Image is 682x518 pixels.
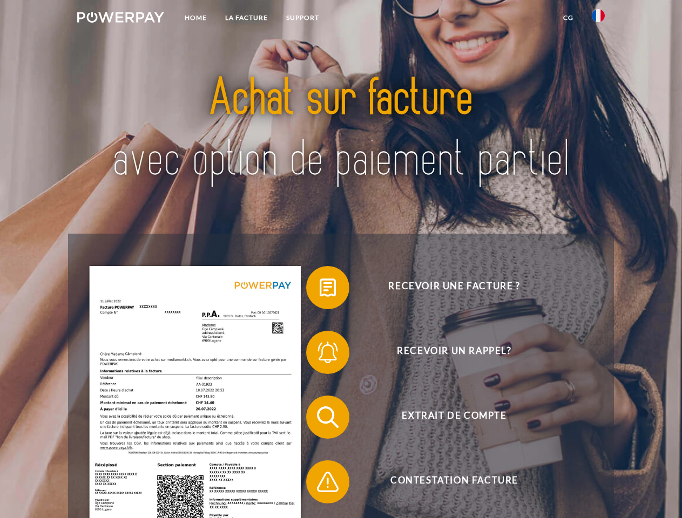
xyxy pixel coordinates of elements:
[306,331,587,374] button: Recevoir un rappel?
[306,266,587,309] button: Recevoir une facture ?
[322,460,586,503] span: Contestation Facture
[322,331,586,374] span: Recevoir un rappel?
[306,460,587,503] button: Contestation Facture
[306,396,587,439] button: Extrait de compte
[314,468,341,495] img: qb_warning.svg
[277,8,328,28] a: Support
[322,266,586,309] span: Recevoir une facture ?
[314,274,341,301] img: qb_bill.svg
[314,404,341,431] img: qb_search.svg
[322,396,586,439] span: Extrait de compte
[77,12,164,23] img: logo-powerpay-white.svg
[592,9,605,22] img: fr
[554,8,583,28] a: CG
[103,52,579,207] img: title-powerpay_fr.svg
[175,8,216,28] a: Home
[216,8,277,28] a: LA FACTURE
[314,339,341,366] img: qb_bell.svg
